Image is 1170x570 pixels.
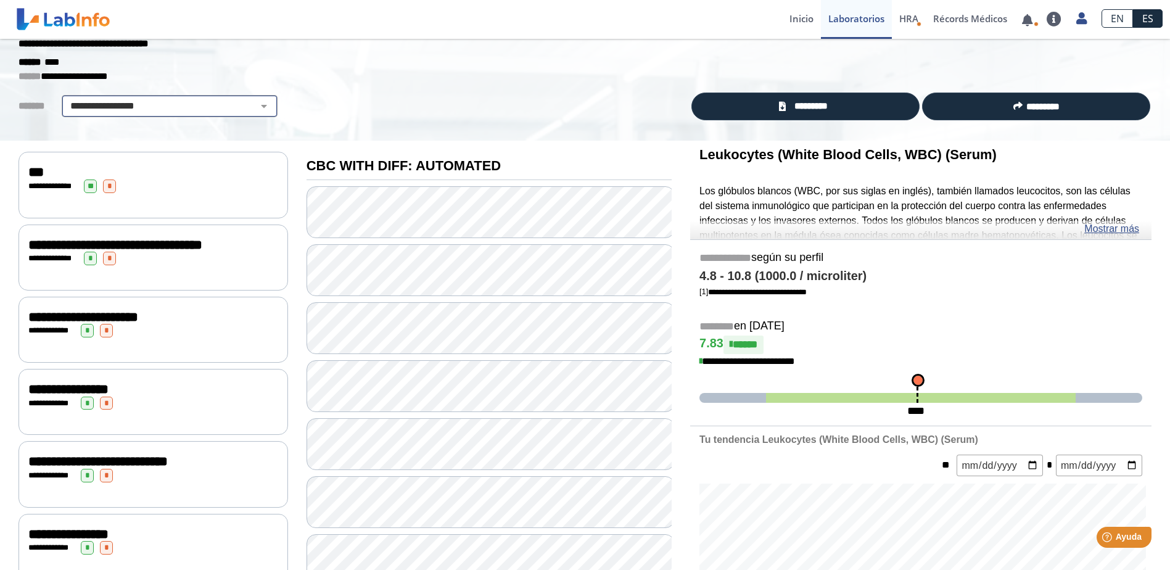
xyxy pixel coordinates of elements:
input: mm/dd/yyyy [957,455,1043,476]
input: mm/dd/yyyy [1056,455,1142,476]
h4: 4.8 - 10.8 (1000.0 / microliter) [699,269,1142,284]
span: HRA [899,12,918,25]
a: [1] [699,287,807,296]
b: Leukocytes (White Blood Cells, WBC) (Serum) [699,147,997,162]
h5: en [DATE] [699,320,1142,334]
h4: 7.83 [699,336,1142,354]
b: CBC WITH DIFF: AUTOMATED [307,158,501,173]
iframe: Help widget launcher [1060,522,1156,556]
a: Mostrar más [1084,221,1139,236]
p: Los glóbulos blancos (WBC, por sus siglas en inglés), también llamados leucocitos, son las célula... [699,184,1142,316]
a: EN [1102,9,1133,28]
a: ES [1133,9,1163,28]
b: Tu tendencia Leukocytes (White Blood Cells, WBC) (Serum) [699,434,978,445]
h5: según su perfil [699,251,1142,265]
